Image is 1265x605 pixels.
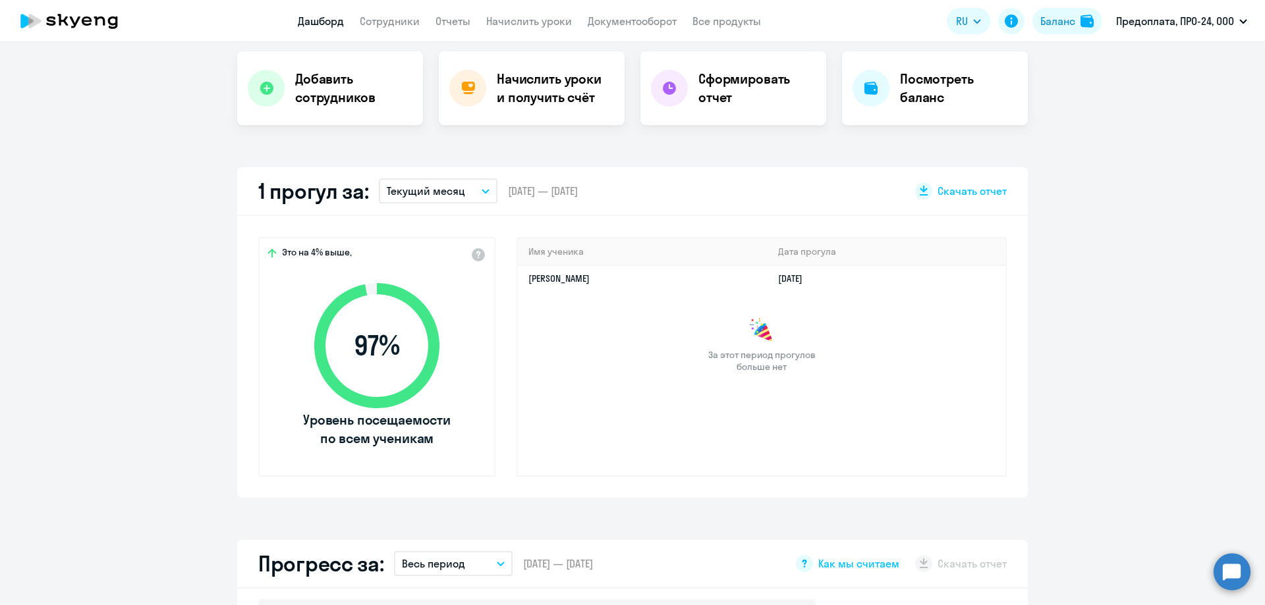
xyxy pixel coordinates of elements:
img: congrats [748,317,775,344]
h2: 1 прогул за: [258,178,368,204]
span: RU [956,13,968,29]
button: Предоплата, ПРО-24, ООО [1110,5,1254,37]
span: Скачать отчет [938,184,1007,198]
span: За этот период прогулов больше нет [706,349,817,373]
span: [DATE] — [DATE] [523,556,593,571]
img: balance [1081,14,1094,28]
span: Это на 4% выше, [282,246,352,262]
p: Весь период [402,556,465,571]
button: Балансbalance [1032,8,1102,34]
h4: Начислить уроки и получить счёт [497,70,611,107]
button: RU [947,8,990,34]
p: Предоплата, ПРО-24, ООО [1116,13,1234,29]
a: Отчеты [436,14,470,28]
th: Дата прогула [768,238,1005,265]
span: 97 % [301,330,453,361]
a: [DATE] [778,273,813,284]
span: [DATE] — [DATE] [508,184,578,198]
button: Весь период [394,551,513,576]
th: Имя ученика [518,238,768,265]
a: Начислить уроки [486,14,572,28]
h4: Добавить сотрудников [295,70,412,107]
span: Как мы считаем [818,556,899,571]
h2: Прогресс за: [258,550,383,577]
a: Документооборот [588,14,677,28]
p: Текущий месяц [387,183,465,199]
a: [PERSON_NAME] [528,273,590,284]
div: Баланс [1040,13,1075,29]
a: Дашборд [298,14,344,28]
h4: Сформировать отчет [698,70,816,107]
span: Уровень посещаемости по всем ученикам [301,411,453,448]
h4: Посмотреть баланс [900,70,1017,107]
a: Все продукты [692,14,761,28]
button: Текущий месяц [379,178,497,203]
a: Сотрудники [360,14,420,28]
